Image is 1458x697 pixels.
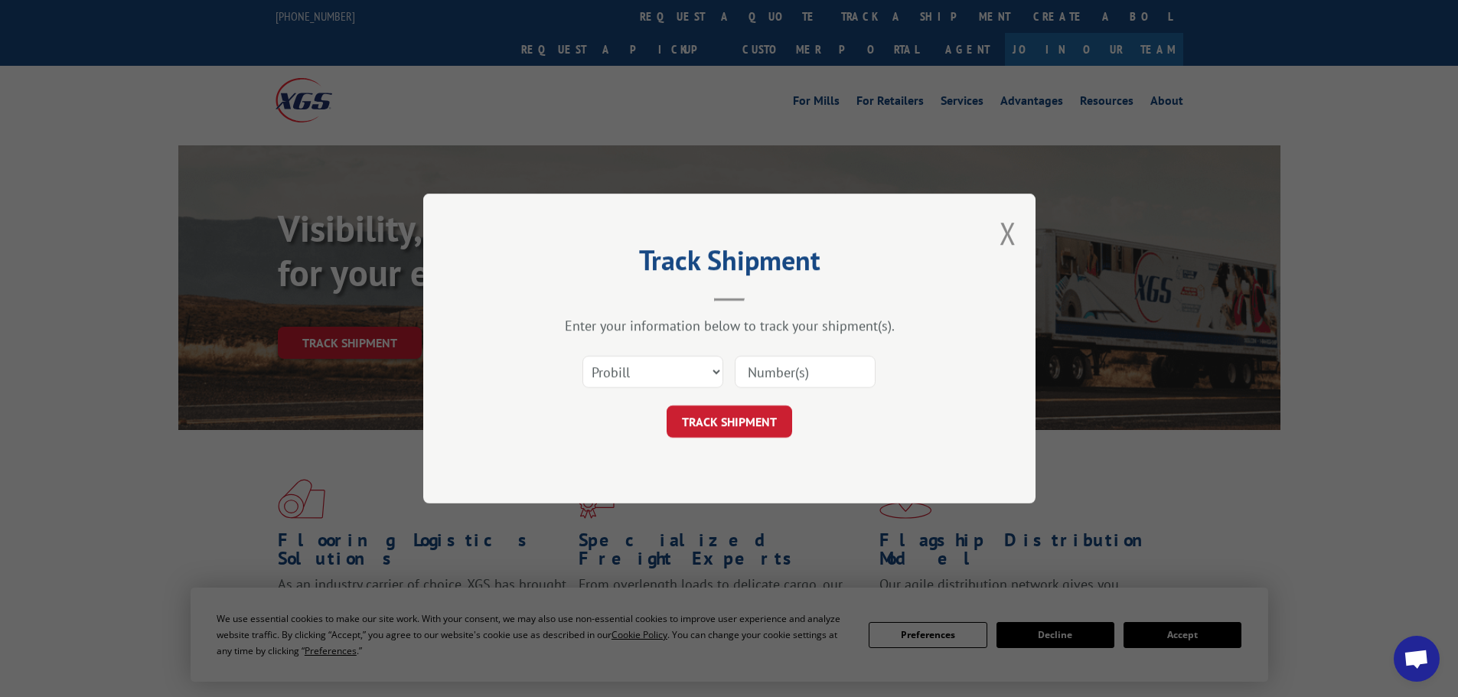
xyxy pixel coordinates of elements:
button: TRACK SHIPMENT [667,405,792,438]
h2: Track Shipment [500,249,959,278]
div: Open chat [1394,636,1440,682]
input: Number(s) [735,356,876,388]
button: Close modal [1000,213,1016,253]
div: Enter your information below to track your shipment(s). [500,317,959,334]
